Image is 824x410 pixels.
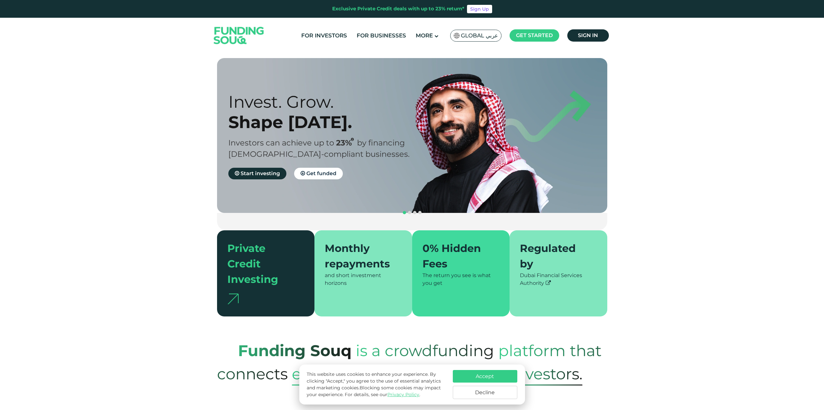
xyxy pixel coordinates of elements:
button: navigation [407,210,412,215]
span: established [292,362,380,385]
span: platform that connects [217,335,601,390]
div: 0% Hidden Fees [422,241,492,272]
span: Start investing [241,170,280,176]
div: Invest. Grow. [228,92,423,112]
img: SA Flag [454,33,460,38]
a: Start investing [228,168,286,179]
button: Decline [453,386,517,399]
span: Get funded [306,170,336,176]
p: This website uses cookies to enhance your experience. By clicking "Accept," you agree to the use ... [307,371,446,398]
a: For Investors [300,30,349,41]
span: Blocking some cookies may impact your experience. [307,385,441,397]
button: navigation [402,210,407,215]
span: For details, see our . [345,392,420,397]
a: Sign in [567,29,609,42]
a: Privacy Policy [387,392,419,397]
div: Private Credit Investing [227,241,297,287]
div: The return you see is what you get [422,272,500,287]
button: navigation [417,210,422,215]
span: is a crowdfunding [356,335,494,366]
span: Get started [516,32,553,38]
button: navigation [412,210,417,215]
span: Investors. [511,362,582,385]
div: Shape [DATE]. [228,112,423,132]
img: Logo [207,19,271,52]
span: Businesses [384,362,468,385]
strong: Funding Souq [238,341,352,360]
a: Sign Up [467,5,492,13]
span: Sign in [578,32,598,38]
span: with [472,358,507,390]
span: 23% [336,138,357,147]
img: arrow [227,294,239,304]
i: 23% IRR (expected) ~ 15% Net yield (expected) [351,138,354,141]
div: Dubai Financial Services Authority [520,272,597,287]
div: Exclusive Private Credit deals with up to 23% return* [332,5,464,13]
a: For Businesses [355,30,408,41]
button: Accept [453,370,517,383]
span: More [416,32,433,39]
div: Regulated by [520,241,589,272]
span: Global عربي [461,32,498,39]
div: Monthly repayments [325,241,394,272]
a: Get funded [294,168,343,179]
span: Investors can achieve up to [228,138,334,147]
div: and short investment horizons [325,272,402,287]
